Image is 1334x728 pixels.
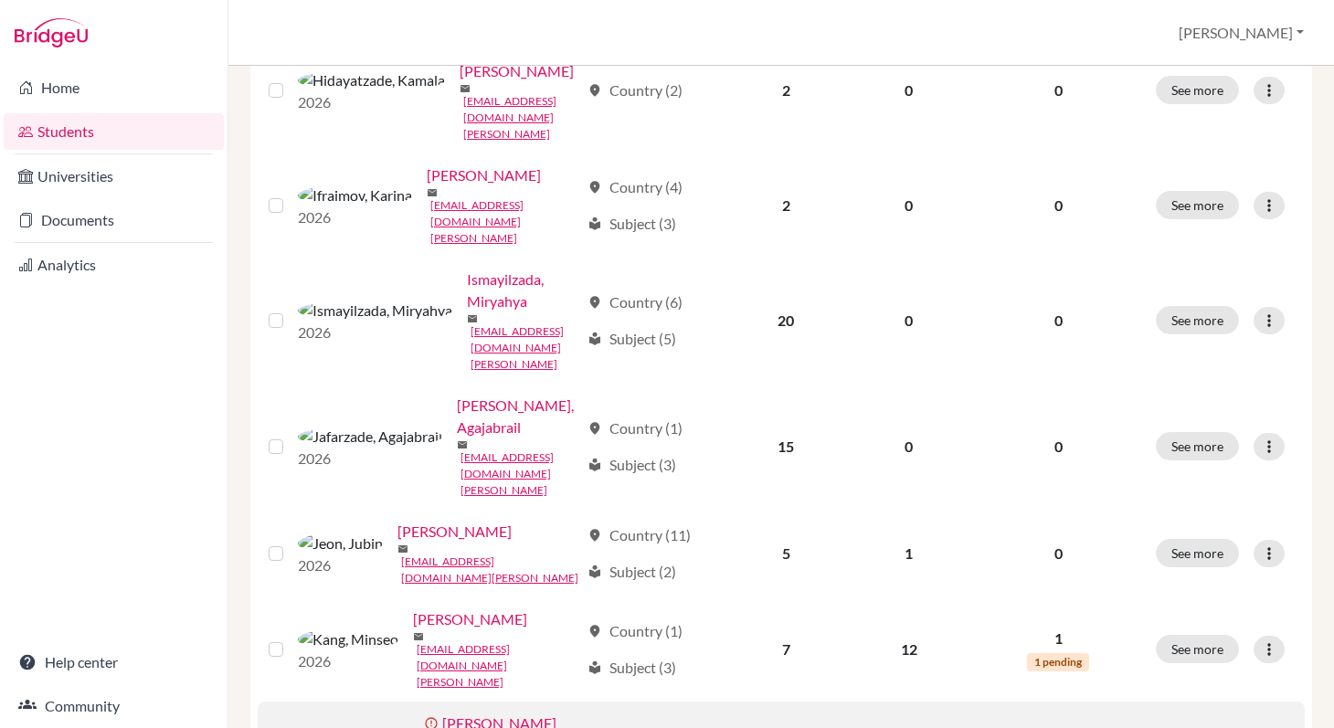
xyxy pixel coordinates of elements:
td: 2 [726,153,846,258]
p: 2026 [298,448,442,470]
img: Ifraimov, Karina [298,185,412,206]
img: Jeon, Jubin [298,533,383,554]
p: 2026 [298,91,445,113]
button: See more [1156,306,1239,334]
a: [PERSON_NAME] [413,608,527,630]
button: See more [1156,191,1239,219]
a: Help center [4,644,224,681]
span: mail [467,313,478,324]
p: 2026 [298,554,383,576]
a: [PERSON_NAME] [427,164,541,186]
span: location_on [588,83,602,98]
img: Jafarzade, Agajabrail [298,426,442,448]
span: mail [457,439,468,450]
a: [PERSON_NAME], Agajabrail [457,395,579,438]
a: [EMAIL_ADDRESS][DOMAIN_NAME][PERSON_NAME] [417,641,579,691]
a: [EMAIL_ADDRESS][DOMAIN_NAME][PERSON_NAME] [471,323,579,373]
p: 0 [983,79,1134,101]
p: 2026 [298,322,452,343]
a: Community [4,688,224,724]
td: 0 [846,27,972,153]
td: 0 [846,384,972,510]
p: 0 [983,310,1134,332]
a: Students [4,113,224,150]
button: See more [1156,432,1239,460]
span: mail [427,187,438,198]
p: 2026 [298,206,412,228]
span: local_library [588,564,602,579]
button: [PERSON_NAME] [1170,16,1312,50]
div: Country (6) [588,291,683,313]
span: 1 pending [1027,653,1089,671]
span: mail [460,83,471,94]
a: Home [4,69,224,106]
td: 1 [846,510,972,597]
a: [EMAIL_ADDRESS][DOMAIN_NAME][PERSON_NAME] [401,554,579,586]
img: Ismayilzada, Miryahya [298,300,452,322]
a: [EMAIL_ADDRESS][DOMAIN_NAME][PERSON_NAME] [430,197,579,247]
a: Documents [4,202,224,238]
a: Analytics [4,247,224,283]
span: mail [413,631,424,642]
img: Bridge-U [15,18,88,47]
a: Ismayilzada, Miryahya [467,269,579,312]
button: See more [1156,76,1239,104]
p: 0 [983,195,1134,216]
div: Country (1) [588,620,683,642]
span: location_on [588,421,602,436]
a: [PERSON_NAME] [397,521,512,543]
a: [EMAIL_ADDRESS][DOMAIN_NAME][PERSON_NAME] [463,93,579,142]
td: 7 [726,597,846,702]
p: 2026 [298,650,398,672]
div: Country (2) [588,79,683,101]
div: Country (11) [588,524,691,546]
p: 0 [983,436,1134,458]
img: Hidayatzade, Kamala [298,69,445,91]
button: See more [1156,539,1239,567]
td: 5 [726,510,846,597]
td: 12 [846,597,972,702]
span: location_on [588,180,602,195]
div: Country (1) [588,417,683,439]
div: Subject (3) [588,454,676,476]
a: [EMAIL_ADDRESS][DOMAIN_NAME][PERSON_NAME] [461,449,579,499]
span: location_on [588,528,602,543]
div: Subject (3) [588,657,676,679]
span: location_on [588,295,602,310]
span: location_on [588,624,602,638]
button: See more [1156,635,1239,663]
span: mail [397,543,408,554]
a: Universities [4,158,224,195]
div: Subject (5) [588,328,676,350]
td: 2 [726,27,846,153]
span: local_library [588,216,602,231]
img: Kang, Minseo [298,628,398,650]
td: 20 [726,258,846,384]
td: 0 [846,258,972,384]
p: 0 [983,543,1134,564]
div: Subject (2) [588,561,676,583]
div: Subject (3) [588,213,676,235]
span: local_library [588,458,602,472]
td: 15 [726,384,846,510]
td: 0 [846,153,972,258]
span: local_library [588,332,602,346]
div: Country (4) [588,176,683,198]
span: local_library [588,660,602,675]
p: 1 [983,628,1134,649]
